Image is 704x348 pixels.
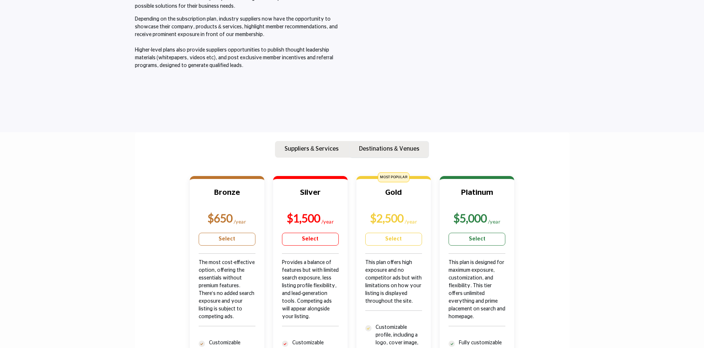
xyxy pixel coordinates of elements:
[208,211,233,225] b: $650
[378,172,409,182] span: MOST POPULAR
[321,218,334,225] sub: /year
[488,218,501,225] sub: /year
[449,233,505,246] a: Select
[365,233,422,246] a: Select
[453,211,487,225] b: $5,000
[287,211,320,225] b: $1,500
[370,211,404,225] b: $2,500
[234,218,247,225] sub: /year
[199,233,255,246] a: Select
[449,188,505,206] h3: Platinum
[199,188,255,206] h3: Bronze
[135,15,348,70] p: Depending on the subscription plan, industry suppliers now have the opportunity to showcase their...
[282,233,339,246] a: Select
[365,188,422,206] h3: Gold
[282,188,339,206] h3: Silver
[449,259,505,339] div: This plan is designed for maximum exposure, customization, and flexibility. This tier offers unli...
[285,144,339,153] p: Suppliers & Services
[359,144,419,153] p: Destinations & Venues
[275,141,348,158] button: Suppliers & Services
[349,141,429,158] button: Destinations & Venues
[365,259,422,324] div: This plan offers high exposure and no competitor ads but with limitations on how your listing is ...
[405,218,418,225] sub: /year
[199,259,255,339] div: The most cost-effective option, offering the essentials without premium features. There’s no adde...
[282,259,339,339] div: Provides a balance of features but with limited search exposure, less listing profile flexibility...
